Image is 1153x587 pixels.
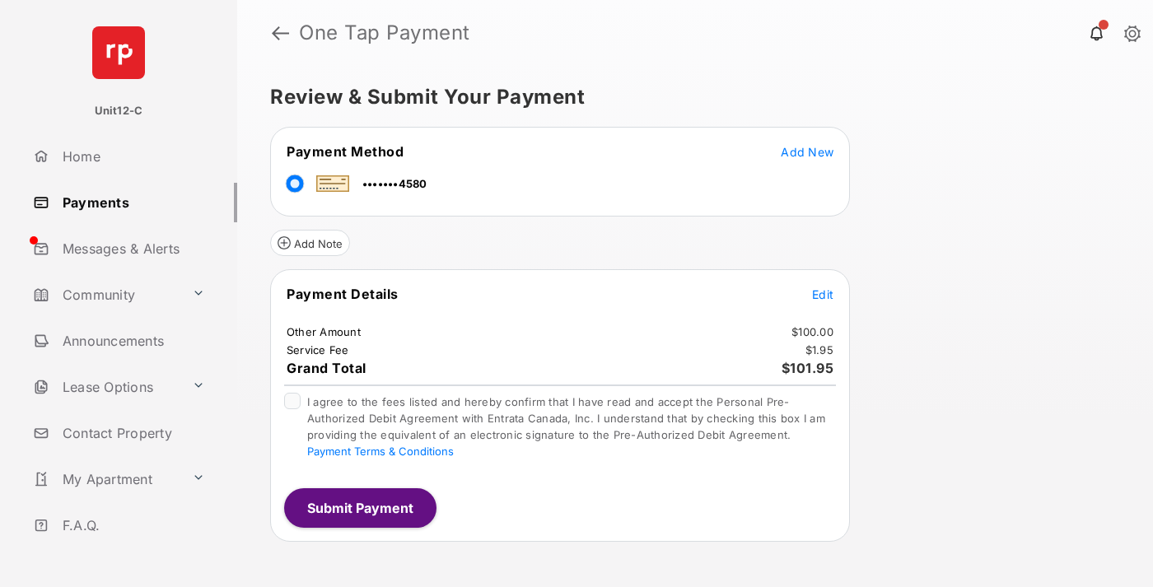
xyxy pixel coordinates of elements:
[812,286,833,302] button: Edit
[782,360,834,376] span: $101.95
[299,23,470,43] strong: One Tap Payment
[270,230,350,256] button: Add Note
[95,103,143,119] p: Unit12-C
[26,367,185,407] a: Lease Options
[26,137,237,176] a: Home
[284,488,436,528] button: Submit Payment
[812,287,833,301] span: Edit
[286,324,362,339] td: Other Amount
[92,26,145,79] img: svg+xml;base64,PHN2ZyB4bWxucz0iaHR0cDovL3d3dy53My5vcmcvMjAwMC9zdmciIHdpZHRoPSI2NCIgaGVpZ2h0PSI2NC...
[362,177,427,190] span: •••••••4580
[270,87,1107,107] h5: Review & Submit Your Payment
[805,342,834,357] td: $1.95
[287,143,404,160] span: Payment Method
[26,321,237,361] a: Announcements
[781,143,833,160] button: Add New
[287,286,399,302] span: Payment Details
[286,342,350,357] td: Service Fee
[781,145,833,159] span: Add New
[791,324,834,339] td: $100.00
[26,413,237,453] a: Contact Property
[26,229,237,268] a: Messages & Alerts
[26,183,237,222] a: Payments
[26,275,185,314] a: Community
[287,360,366,376] span: Grand Total
[307,395,825,458] span: I agree to the fees listed and hereby confirm that I have read and accept the Personal Pre-Author...
[307,445,454,458] button: I agree to the fees listed and hereby confirm that I have read and accept the Personal Pre-Author...
[26,459,185,499] a: My Apartment
[26,505,237,545] a: F.A.Q.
